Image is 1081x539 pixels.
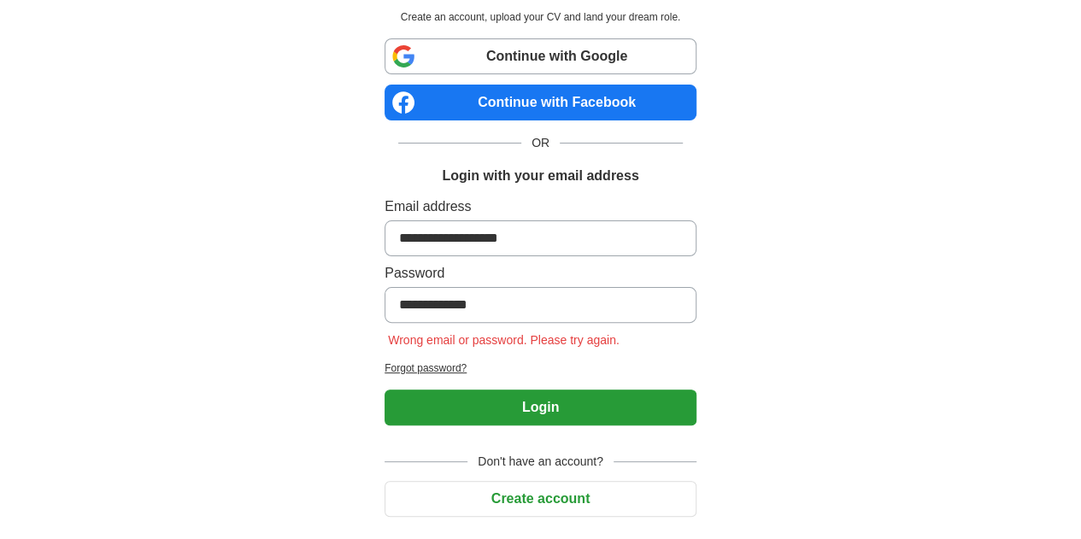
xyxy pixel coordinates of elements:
[385,390,696,425] button: Login
[385,491,696,506] a: Create account
[442,166,638,186] h1: Login with your email address
[385,38,696,74] a: Continue with Google
[521,134,560,152] span: OR
[385,481,696,517] button: Create account
[385,360,696,376] a: Forgot password?
[385,85,696,120] a: Continue with Facebook
[385,196,696,217] label: Email address
[385,333,623,347] span: Wrong email or password. Please try again.
[388,9,693,25] p: Create an account, upload your CV and land your dream role.
[385,263,696,284] label: Password
[467,453,614,471] span: Don't have an account?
